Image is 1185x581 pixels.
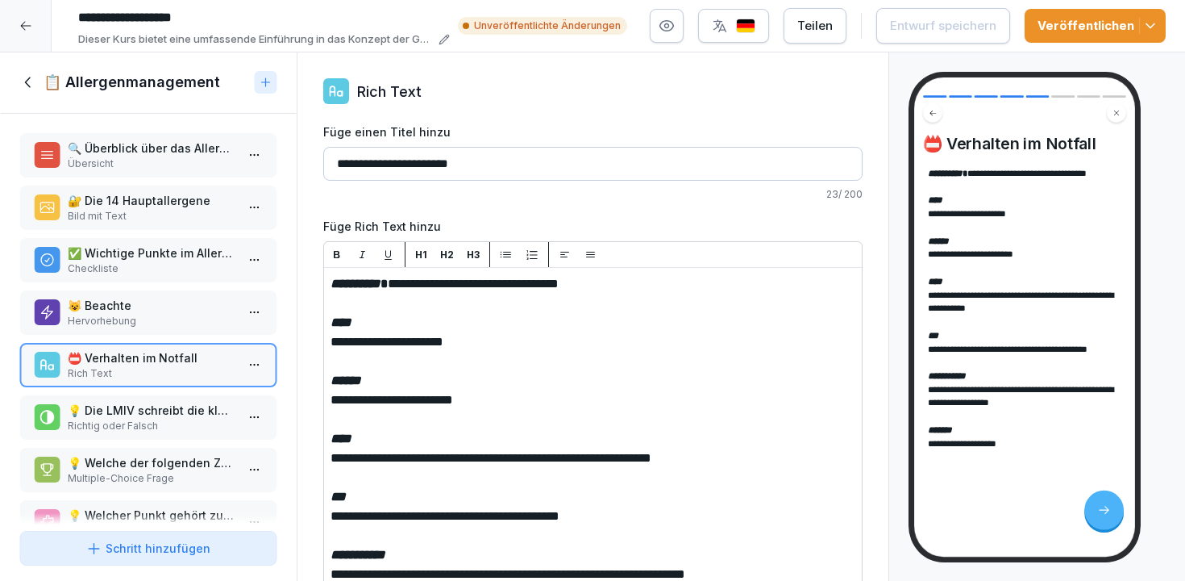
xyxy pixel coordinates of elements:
button: Entwurf speichern [876,8,1010,44]
p: H1 [415,248,427,262]
p: Dieser Kurs bietet eine umfassende Einführung in das Konzept der Gefahrenanalyse und kritischen K... [78,31,434,48]
p: 😺 Beachte [68,297,235,314]
div: Entwurf speichern [890,17,996,35]
p: 💡 Welche der folgenden Zutaten sind Hauptallergene? [68,454,235,471]
p: Rich Text [357,81,422,102]
div: 🔍 Überblick über das AllergenmanagementÜbersicht [19,133,277,178]
p: Rich Text [68,366,235,381]
p: H2 [440,248,454,262]
label: Füge einen Titel hinzu [323,123,863,140]
div: 🔐 Die 14 HauptallergeneBild mit Text [19,186,277,230]
button: H3 [464,245,483,265]
div: 💡 Die LMIV schreibt die klare Benennung aller Allergene im Zutatenverzeichnis vor.Richtig oder Fa... [19,395,277,440]
div: Teilen [797,17,833,35]
div: 📛 Verhalten im NotfallRich Text [19,343,277,387]
h4: 📛 Verhalten im Notfall [923,134,1126,153]
div: 💡 Welcher Punkt gehört zu den Vorgaben im Allergenmanagement?Single-Choice Frage [19,500,277,545]
img: de.svg [736,19,755,34]
p: Hervorhebung [68,314,235,328]
button: H1 [412,245,431,265]
p: Übersicht [68,157,235,171]
p: H3 [467,248,480,262]
label: Füge Rich Text hinzu [323,218,863,235]
h1: 📋 Allergenmanagement [44,73,220,92]
div: 😺 BeachteHervorhebung [19,290,277,335]
button: Schritt hinzufügen [19,531,277,566]
div: Schritt hinzufügen [86,540,210,557]
button: Veröffentlichen [1025,9,1166,43]
p: Multiple-Choice Frage [68,471,235,486]
p: 💡 Welcher Punkt gehört zu den Vorgaben im Allergenmanagement? [68,507,235,524]
div: Veröffentlichen [1037,17,1153,35]
button: H2 [438,245,457,265]
div: ✅ Wichtige Punkte im AllergenmanagementCheckliste [19,238,277,282]
p: Unveröffentlichte Änderungen [474,19,621,33]
p: 🔍 Überblick über das Allergenmanagement [68,140,235,157]
p: 📛 Verhalten im Notfall [68,349,235,366]
div: 💡 Welche der folgenden Zutaten sind Hauptallergene?Multiple-Choice Frage [19,448,277,492]
p: 23 / 200 [323,187,863,202]
p: 🔐 Die 14 Hauptallergene [68,192,235,209]
p: 💡 Die LMIV schreibt die klare Benennung aller Allergene im Zutatenverzeichnis vor. [68,402,235,419]
p: Checkliste [68,261,235,276]
button: Teilen [784,8,846,44]
p: Richtig oder Falsch [68,419,235,433]
p: ✅ Wichtige Punkte im Allergenmanagement [68,245,235,261]
p: Bild mit Text [68,209,235,224]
